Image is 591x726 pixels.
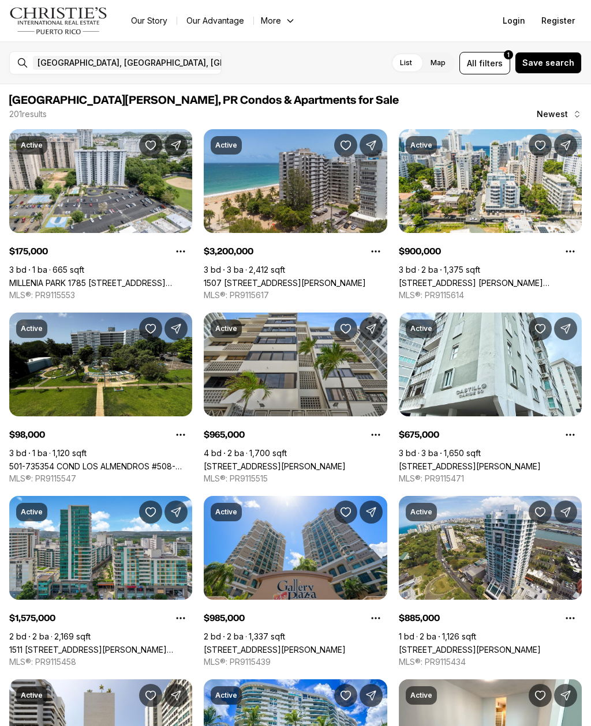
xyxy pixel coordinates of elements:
[215,141,237,150] p: Active
[399,461,541,471] a: 60 CARIBE #7A, SAN JUAN PR, 00907
[410,324,432,333] p: Active
[529,501,552,524] button: Save Property: 404 AVE DE LA CONSTITUCION #2008
[399,645,541,654] a: 404 AVE DE LA CONSTITUCION #2008, SAN JUAN PR, 00901
[215,507,237,517] p: Active
[534,9,582,32] button: Register
[459,52,510,74] button: Allfilters1
[360,501,383,524] button: Share Property
[122,13,177,29] a: Our Story
[164,317,188,340] button: Share Property
[360,317,383,340] button: Share Property
[530,103,589,126] button: Newest
[410,141,432,150] p: Active
[496,9,532,32] button: Login
[139,684,162,707] button: Save Property: 1501 ASHFORD AVENUE #9A
[215,691,237,700] p: Active
[204,278,366,288] a: 1507 ASHFORD #1202, SAN JUAN PR, 00911
[364,423,387,446] button: Property options
[554,317,577,340] button: Share Property
[169,240,192,263] button: Property options
[467,57,477,69] span: All
[529,317,552,340] button: Save Property: 60 CARIBE #7A
[164,501,188,524] button: Share Property
[364,240,387,263] button: Property options
[177,13,253,29] a: Our Advantage
[139,317,162,340] button: Save Property: 501-735354 COND LOS ALMENDROS #508-735354
[410,691,432,700] p: Active
[515,52,582,74] button: Save search
[139,501,162,524] button: Save Property: 1511 AVENIDA PONCE DE LEON #1023
[334,134,357,157] button: Save Property: 1507 ASHFORD #1202
[21,691,43,700] p: Active
[334,317,357,340] button: Save Property: 56 KINGS COURT ST #2A
[360,684,383,707] button: Share Property
[254,13,302,29] button: More
[410,507,432,517] p: Active
[334,501,357,524] button: Save Property: 103 DE DIEGO AVENUE #1706
[522,58,574,67] span: Save search
[559,240,582,263] button: Property options
[360,134,383,157] button: Share Property
[204,645,346,654] a: 103 DE DIEGO AVENUE #1706, SAN JUAN PR, 00911
[21,324,43,333] p: Active
[529,134,552,157] button: Save Property: 1351 AVE. WILSON #202
[507,50,510,59] span: 1
[364,607,387,630] button: Property options
[541,16,575,25] span: Register
[169,607,192,630] button: Property options
[503,16,525,25] span: Login
[9,461,192,471] a: 501-735354 COND LOS ALMENDROS #508-735354, SAN JUAN PR, 00924
[164,684,188,707] button: Share Property
[537,110,568,119] span: Newest
[169,423,192,446] button: Property options
[38,58,293,67] span: [GEOGRAPHIC_DATA], [GEOGRAPHIC_DATA], [GEOGRAPHIC_DATA]
[9,7,108,35] img: logo
[421,52,455,73] label: Map
[391,52,421,73] label: List
[9,278,192,288] a: MILLENIA PARK 1785 CALLE J. FERRER Y FERRER 100 #Apt 1101, SAN JUAN, PR PR, 00921
[215,324,237,333] p: Active
[559,423,582,446] button: Property options
[334,684,357,707] button: Save Property: 550 AVENIDA CONSTITUCION #1210
[399,278,582,288] a: 1351 AVE. WILSON #202, SAN JUAN PR, 00907
[554,134,577,157] button: Share Property
[559,607,582,630] button: Property options
[479,57,503,69] span: filters
[21,141,43,150] p: Active
[9,645,192,654] a: 1511 AVENIDA PONCE DE LEON #1023, SAN JUAN PR, 00909
[21,507,43,517] p: Active
[204,461,346,471] a: 56 KINGS COURT ST #2A, SAN JUAN PR, 00911
[164,134,188,157] button: Share Property
[139,134,162,157] button: Save Property: MILLENIA PARK 1785 CALLE J. FERRER Y FERRER 100 #Apt 1101
[9,95,399,106] span: [GEOGRAPHIC_DATA][PERSON_NAME], PR Condos & Apartments for Sale
[554,501,577,524] button: Share Property
[9,110,47,119] p: 201 results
